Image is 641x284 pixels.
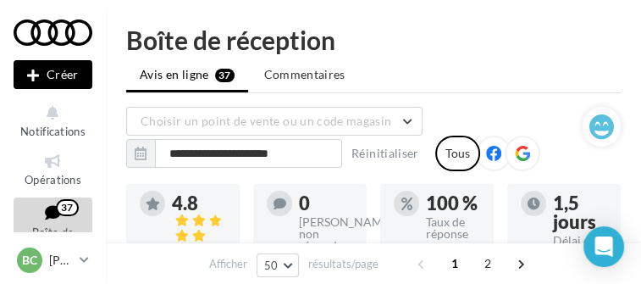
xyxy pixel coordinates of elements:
[14,148,92,190] a: Opérations
[553,194,607,231] div: 1,5 jours
[14,100,92,142] button: Notifications
[299,216,353,252] div: [PERSON_NAME] non répondus
[141,114,391,128] span: Choisir un point de vente ou un code magasin
[257,253,300,277] button: 50
[29,226,77,255] span: Boîte de réception
[25,173,81,187] span: Opérations
[474,250,501,277] span: 2
[49,252,73,269] p: [PERSON_NAME]
[553,235,607,270] div: Délai de réponse moyen
[14,198,92,259] a: Boîte de réception37
[583,226,624,267] div: Open Intercom Messenger
[345,143,426,164] button: Réinitialiser
[14,60,92,89] button: Créer
[299,194,353,213] div: 0
[22,252,37,269] span: BC
[426,194,480,213] div: 100 %
[126,107,423,136] button: Choisir un point de vente ou un code magasin
[56,199,79,216] div: 37
[20,125,86,138] span: Notifications
[426,216,480,240] div: Taux de réponse
[172,194,226,243] div: 4.8
[209,256,247,272] span: Afficher
[264,66,345,83] span: Commentaires
[14,244,92,276] a: BC [PERSON_NAME]
[435,136,480,171] div: Tous
[308,256,379,272] span: résultats/page
[126,27,621,53] div: Boîte de réception
[441,250,468,277] span: 1
[14,60,92,89] div: Nouvelle campagne
[264,259,279,272] span: 50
